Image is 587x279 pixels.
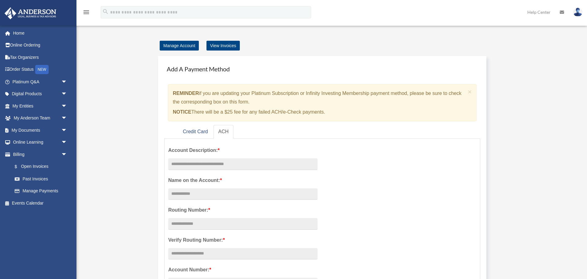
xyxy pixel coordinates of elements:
[4,197,76,209] a: Events Calendar
[83,9,90,16] i: menu
[9,185,73,197] a: Manage Payments
[4,124,76,136] a: My Documentsarrow_drop_down
[4,148,76,160] a: Billingarrow_drop_down
[173,91,199,96] strong: REMINDER
[468,88,472,95] span: ×
[168,236,318,244] label: Verify Routing Number:
[61,124,73,137] span: arrow_drop_down
[160,41,199,51] a: Manage Account
[61,148,73,161] span: arrow_drop_down
[573,8,582,17] img: User Pic
[173,109,191,115] strong: NOTICE
[61,88,73,100] span: arrow_drop_down
[168,84,477,121] div: if you are updating your Platinum Subscription or Infinity Investing Membership payment method, p...
[9,160,76,173] a: $Open Invoices
[168,146,318,155] label: Account Description:
[168,206,318,214] label: Routing Number:
[4,112,76,124] a: My Anderson Teamarrow_drop_down
[4,136,76,149] a: Online Learningarrow_drop_down
[9,173,76,185] a: Past Invoices
[164,62,480,76] h4: Add A Payment Method
[468,89,472,95] button: Close
[214,125,234,139] a: ACH
[4,88,76,100] a: Digital Productsarrow_drop_down
[35,65,49,74] div: NEW
[4,76,76,88] a: Platinum Q&Aarrow_drop_down
[61,112,73,125] span: arrow_drop_down
[61,100,73,112] span: arrow_drop_down
[4,39,76,51] a: Online Ordering
[4,63,76,76] a: Order StatusNEW
[168,176,318,185] label: Name on the Account:
[4,100,76,112] a: My Entitiesarrow_drop_down
[18,163,21,171] span: $
[83,11,90,16] a: menu
[3,7,58,19] img: Anderson Advisors Platinum Portal
[168,266,318,274] label: Account Number:
[102,8,109,15] i: search
[4,27,76,39] a: Home
[61,76,73,88] span: arrow_drop_down
[61,136,73,149] span: arrow_drop_down
[178,125,213,139] a: Credit Card
[206,41,240,51] a: View Invoices
[4,51,76,63] a: Tax Organizers
[173,108,466,116] p: There will be a $25 fee for any failed ACH/e-Check payments.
